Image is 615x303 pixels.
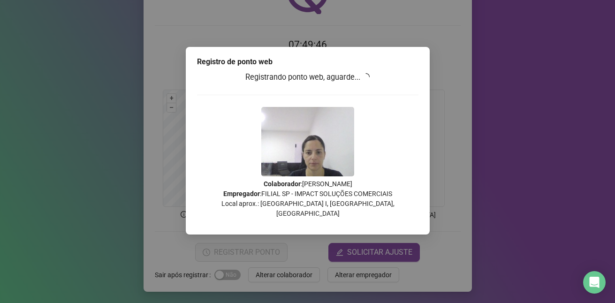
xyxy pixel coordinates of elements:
h3: Registrando ponto web, aguarde... [197,71,418,83]
div: Registro de ponto web [197,56,418,68]
span: loading [361,72,371,82]
strong: Empregador [223,190,260,197]
img: Z [261,107,354,176]
div: Open Intercom Messenger [583,271,606,294]
strong: Colaborador [263,180,300,188]
p: : [PERSON_NAME] : FILIAL SP - IMPACT SOLUÇÕES COMERCIAIS Local aprox.: [GEOGRAPHIC_DATA] I, [GEOG... [197,179,418,219]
